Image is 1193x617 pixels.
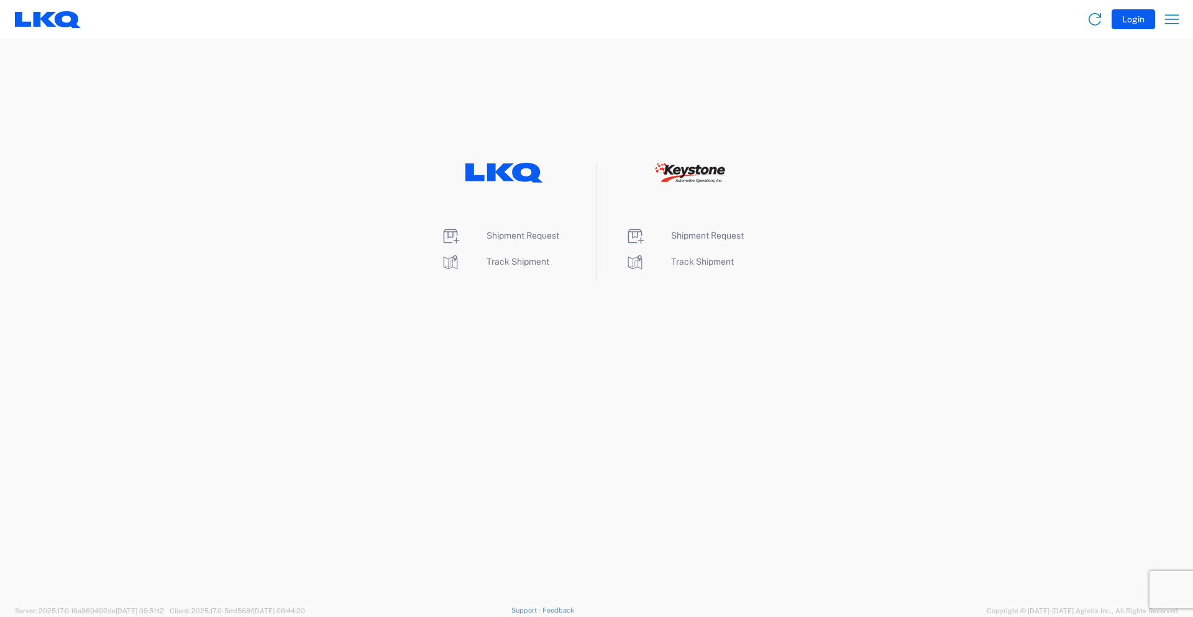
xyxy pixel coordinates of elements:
a: Track Shipment [441,257,549,267]
span: Copyright © [DATE]-[DATE] Agistix Inc., All Rights Reserved [987,605,1178,616]
span: [DATE] 08:44:20 [253,607,305,615]
a: Feedback [542,606,574,614]
a: Support [511,606,542,614]
button: Login [1112,9,1155,29]
span: Shipment Request [671,231,744,240]
span: Track Shipment [671,257,734,267]
span: Track Shipment [487,257,549,267]
span: Client: 2025.17.0-5dd568f [170,607,305,615]
span: [DATE] 09:51:12 [116,607,164,615]
span: Server: 2025.17.0-16a969492de [15,607,164,615]
a: Track Shipment [625,257,734,267]
a: Shipment Request [441,231,559,240]
a: Shipment Request [625,231,744,240]
span: Shipment Request [487,231,559,240]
